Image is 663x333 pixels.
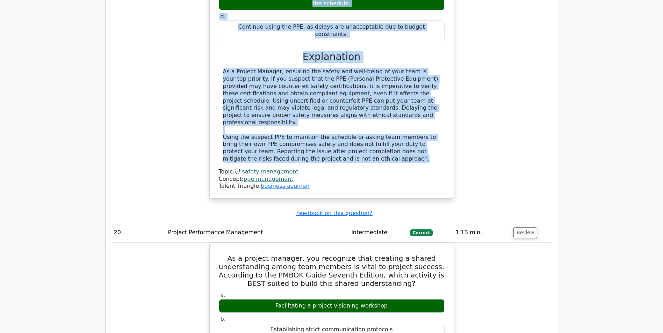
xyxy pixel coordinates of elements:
[219,20,445,41] div: Continue using the PPE, as delays are unacceptable due to budget constraints.
[223,51,440,63] h3: Explanation
[453,223,511,243] td: 1:13 min.
[219,176,445,183] div: Concept:
[261,183,309,189] a: business acumen
[111,223,165,243] td: 20
[219,299,445,313] div: Facilitating a project visioning workshop
[219,168,445,190] div: Talent Triangle:
[219,168,445,176] div: Topic:
[410,229,433,236] span: Correct
[221,292,226,298] span: a.
[513,227,537,238] button: Review
[348,223,407,243] td: Intermediate
[218,254,445,288] h5: As a project manager, you recognize that creating a shared understanding among team members is vi...
[296,210,372,216] a: Feedback on this question?
[165,223,349,243] td: Project Performance Management
[221,316,226,322] span: b.
[244,176,293,182] a: ppe management
[221,13,226,20] span: d.
[223,68,440,162] div: As a Project Manager, ensuring the safety and well-being of your team is your top priority. If yo...
[242,168,298,175] a: safety management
